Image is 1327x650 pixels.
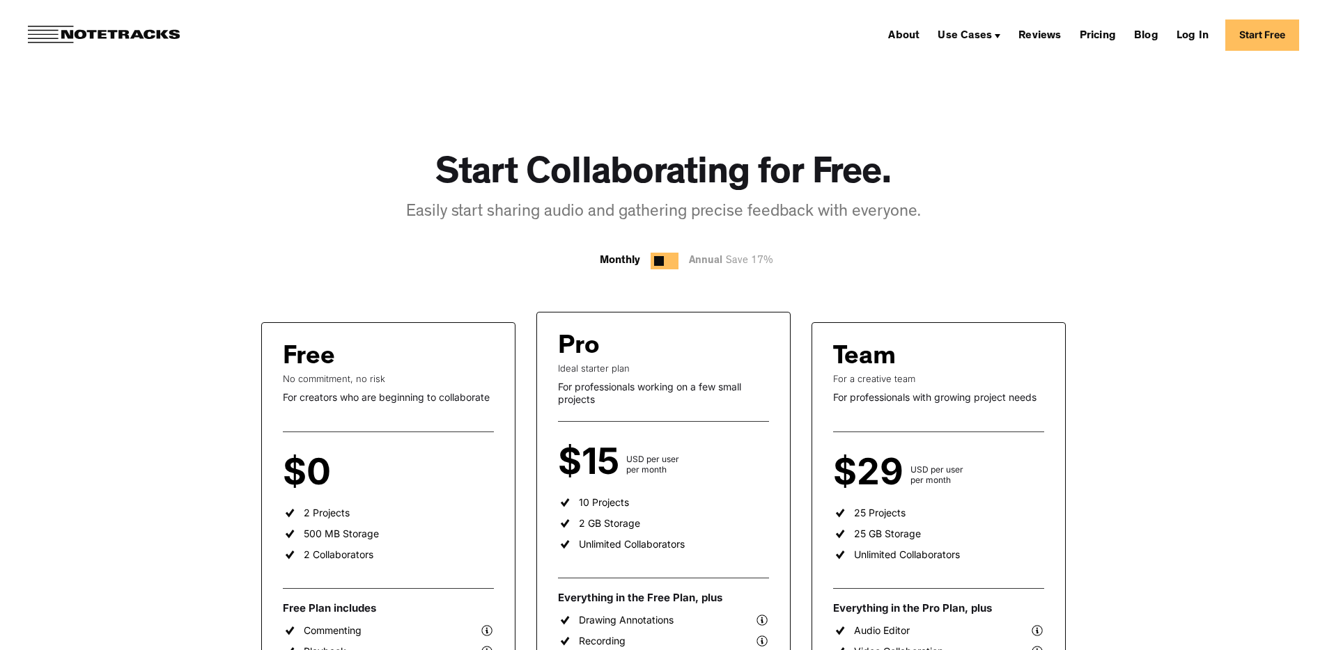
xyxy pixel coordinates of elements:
div: Free [283,344,335,373]
div: For professionals working on a few small projects [558,381,769,405]
div: Commenting [304,624,362,637]
div: Team [833,344,896,373]
div: 25 GB Storage [854,528,921,540]
div: USD per user per month [626,454,679,475]
div: $0 [283,460,338,485]
div: Monthly [600,253,640,269]
div: Everything in the Free Plan, plus [558,591,769,605]
div: 2 Projects [304,507,350,519]
h1: Start Collaborating for Free. [435,153,892,198]
a: Pricing [1074,24,1122,46]
div: Pro [558,333,600,363]
div: Unlimited Collaborators [854,548,960,561]
a: Start Free [1225,19,1299,51]
div: Recording [579,635,626,647]
div: Ideal starter plan [558,363,769,374]
a: Blog [1128,24,1164,46]
div: $15 [558,450,626,475]
div: For a creative team [833,373,1044,384]
div: 500 MB Storage [304,528,379,540]
div: Unlimited Collaborators [579,538,685,550]
a: About [883,24,925,46]
div: For professionals with growing project needs [833,391,1044,404]
a: Log In [1171,24,1214,46]
div: Annual [689,253,780,270]
a: Reviews [1013,24,1066,46]
div: Audio Editor [854,624,910,637]
div: Easily start sharing audio and gathering precise feedback with everyone. [406,201,921,225]
div: 10 Projects [579,496,629,509]
div: Everything in the Pro Plan, plus [833,601,1044,615]
div: Free Plan includes [283,601,494,615]
div: per user per month [338,464,378,485]
div: USD per user per month [910,464,963,485]
div: 2 Collaborators [304,548,373,561]
div: Use Cases [932,24,1006,46]
div: No commitment, no risk [283,373,494,384]
div: Use Cases [938,31,992,42]
span: Save 17% [722,256,773,267]
div: $29 [833,460,910,485]
div: 2 GB Storage [579,517,640,530]
div: For creators who are beginning to collaborate [283,391,494,404]
div: 25 Projects [854,507,906,519]
div: Drawing Annotations [579,614,674,626]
